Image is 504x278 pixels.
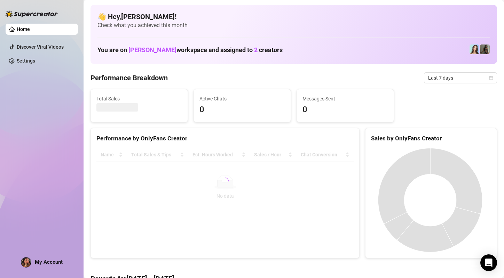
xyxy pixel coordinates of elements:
h1: You are on workspace and assigned to creators [97,46,283,54]
img: Brandy [480,44,490,54]
span: My Account [35,259,63,265]
div: Performance by OnlyFans Creator [96,134,354,143]
a: Home [17,26,30,32]
a: Discover Viral Videos [17,44,64,50]
span: Messages Sent [302,95,388,103]
span: Check what you achieved this month [97,22,490,29]
h4: 👋 Hey, [PERSON_NAME] ! [97,12,490,22]
div: Sales by OnlyFans Creator [371,134,491,143]
span: Total Sales [96,95,182,103]
img: logo-BBDzfeDw.svg [6,10,58,17]
span: 2 [254,46,258,54]
span: calendar [489,76,493,80]
div: Open Intercom Messenger [480,254,497,271]
img: Amelia [470,44,479,54]
span: Active Chats [199,95,285,103]
span: 0 [199,103,285,116]
a: Settings [17,58,35,64]
img: ACg8ocJ3ZRarjj44Ot0XK2UG8Gq_1ao1F1F1EOekQfSp5yC7p99urM8=s96-c [21,257,31,267]
span: Last 7 days [428,73,493,83]
span: [PERSON_NAME] [128,46,176,54]
span: loading [221,177,229,185]
h4: Performance Breakdown [90,73,168,83]
span: 0 [302,103,388,116]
